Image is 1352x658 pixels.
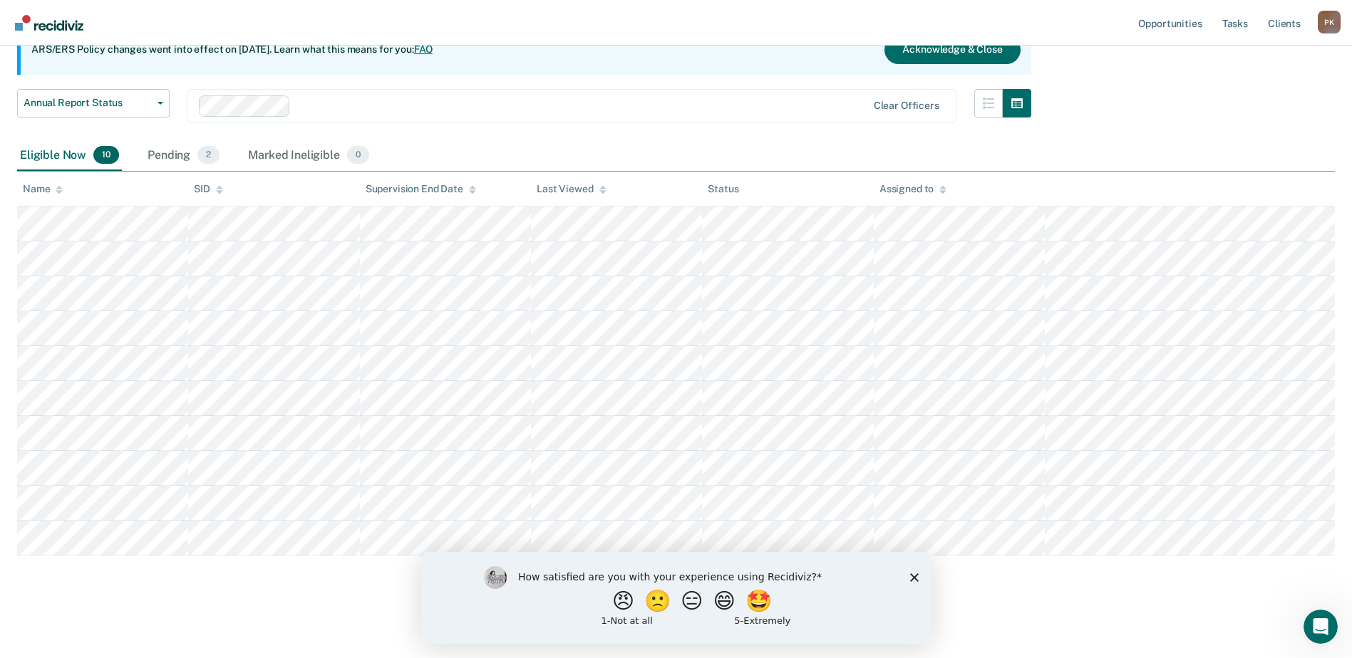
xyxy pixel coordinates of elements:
[1304,610,1338,644] iframe: Intercom live chat
[15,15,83,31] img: Recidiviz
[197,146,220,164] span: 2
[1318,11,1341,33] button: Profile dropdown button
[708,183,738,195] div: Status
[145,140,222,172] div: Pending2
[31,43,433,57] p: ARS/ERS Policy changes went into effect on [DATE]. Learn what this means for you:
[17,89,170,117] button: Annual Report Status
[194,183,223,195] div: SID
[17,140,122,172] div: Eligible Now10
[874,100,939,112] div: Clear officers
[421,552,932,644] iframe: Survey by Kim from Recidiviz
[1318,11,1341,33] div: P K
[245,140,372,172] div: Marked Ineligible0
[879,183,946,195] div: Assigned to
[414,43,434,55] a: FAQ
[93,146,119,164] span: 10
[23,183,63,195] div: Name
[366,183,476,195] div: Supervision End Date
[24,97,152,109] span: Annual Report Status
[347,146,369,164] span: 0
[884,36,1020,64] button: Acknowledge & Close
[537,183,606,195] div: Last Viewed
